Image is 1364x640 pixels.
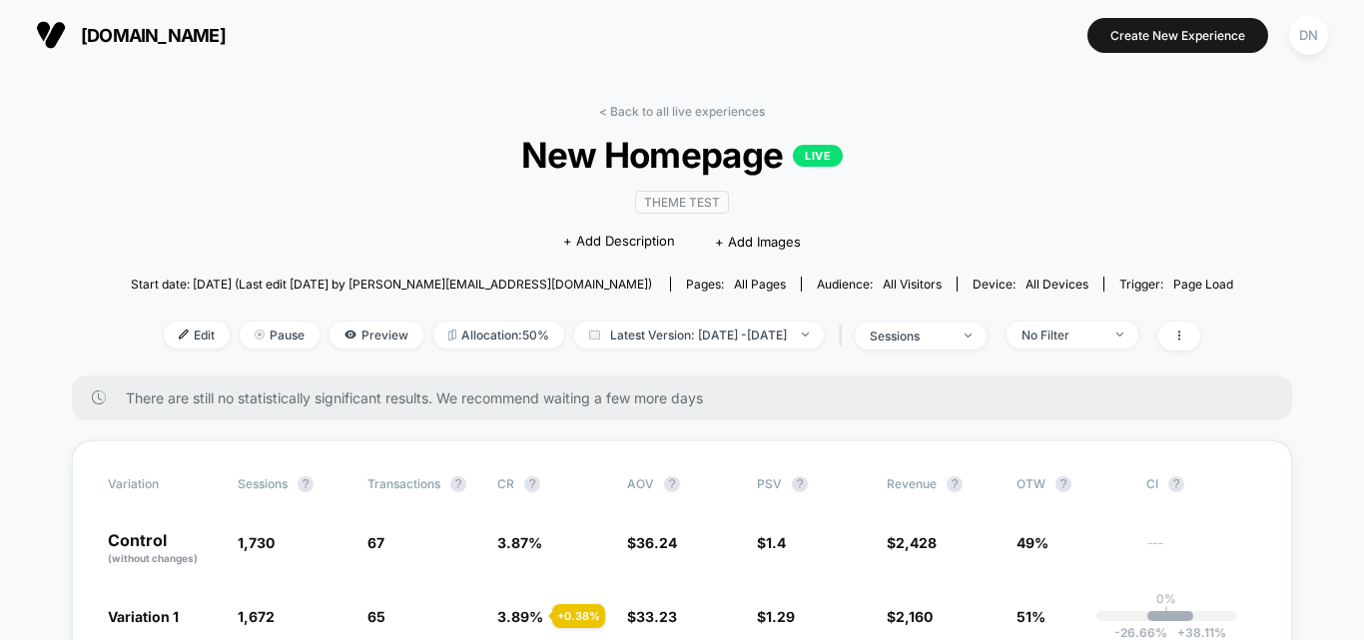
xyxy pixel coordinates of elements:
a: < Back to all live experiences [599,104,765,119]
span: 1.29 [766,608,795,625]
span: 1,730 [238,534,275,551]
span: (without changes) [108,552,198,564]
span: all pages [734,277,786,292]
span: 1,672 [238,608,275,625]
span: Transactions [367,476,440,491]
img: Visually logo [36,20,66,50]
span: 49% [1017,534,1048,551]
span: $ [757,534,786,551]
span: 67 [367,534,384,551]
span: PSV [757,476,782,491]
img: rebalance [448,329,456,340]
p: Control [108,532,218,566]
span: Variation [108,476,218,492]
button: ? [792,476,808,492]
span: Device: [957,277,1103,292]
span: all devices [1025,277,1088,292]
span: Start date: [DATE] (Last edit [DATE] by [PERSON_NAME][EMAIL_ADDRESS][DOMAIN_NAME]) [131,277,652,292]
span: CR [497,476,514,491]
span: Preview [330,321,423,348]
span: 65 [367,608,385,625]
span: --- [1146,537,1256,566]
div: Pages: [686,277,786,292]
span: Latest Version: [DATE] - [DATE] [574,321,824,348]
span: $ [887,534,937,551]
button: Create New Experience [1087,18,1268,53]
span: 2,160 [896,608,933,625]
span: Sessions [238,476,288,491]
span: + Add Images [715,234,801,250]
div: + 0.38 % [552,604,605,628]
span: OTW [1017,476,1126,492]
p: | [1164,606,1168,621]
span: There are still no statistically significant results. We recommend waiting a few more days [126,389,1252,406]
span: $ [627,534,677,551]
span: Pause [240,321,320,348]
span: 38.11 % [1167,625,1226,640]
span: CI [1146,476,1256,492]
button: ? [298,476,314,492]
button: ? [450,476,466,492]
span: $ [887,608,933,625]
span: $ [627,608,677,625]
img: edit [179,329,189,339]
button: [DOMAIN_NAME] [30,19,232,51]
span: 36.24 [636,534,677,551]
span: Page Load [1173,277,1233,292]
span: Theme Test [635,191,729,214]
img: end [1116,332,1123,336]
button: ? [524,476,540,492]
img: end [965,333,972,337]
img: calendar [589,329,600,339]
span: 2,428 [896,534,937,551]
span: $ [757,608,795,625]
button: ? [1168,476,1184,492]
span: 1.4 [766,534,786,551]
span: 51% [1017,608,1045,625]
button: DN [1283,15,1334,56]
span: | [834,321,855,350]
button: ? [664,476,680,492]
span: [DOMAIN_NAME] [81,25,226,46]
span: 3.87 % [497,534,542,551]
span: 3.89 % [497,608,543,625]
div: No Filter [1022,327,1101,342]
div: DN [1289,16,1328,55]
div: Audience: [817,277,942,292]
span: AOV [627,476,654,491]
span: Allocation: 50% [433,321,564,348]
div: Trigger: [1119,277,1233,292]
img: end [255,329,265,339]
span: -26.66 % [1114,625,1167,640]
p: 0% [1156,591,1176,606]
div: sessions [870,328,950,343]
span: All Visitors [883,277,942,292]
span: New Homepage [186,134,1177,176]
p: LIVE [793,145,843,167]
span: Variation 1 [108,608,179,625]
img: end [802,332,809,336]
span: Edit [164,321,230,348]
span: + [1177,625,1185,640]
button: ? [1055,476,1071,492]
span: + Add Description [563,232,675,252]
button: ? [947,476,963,492]
span: Revenue [887,476,937,491]
span: 33.23 [636,608,677,625]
